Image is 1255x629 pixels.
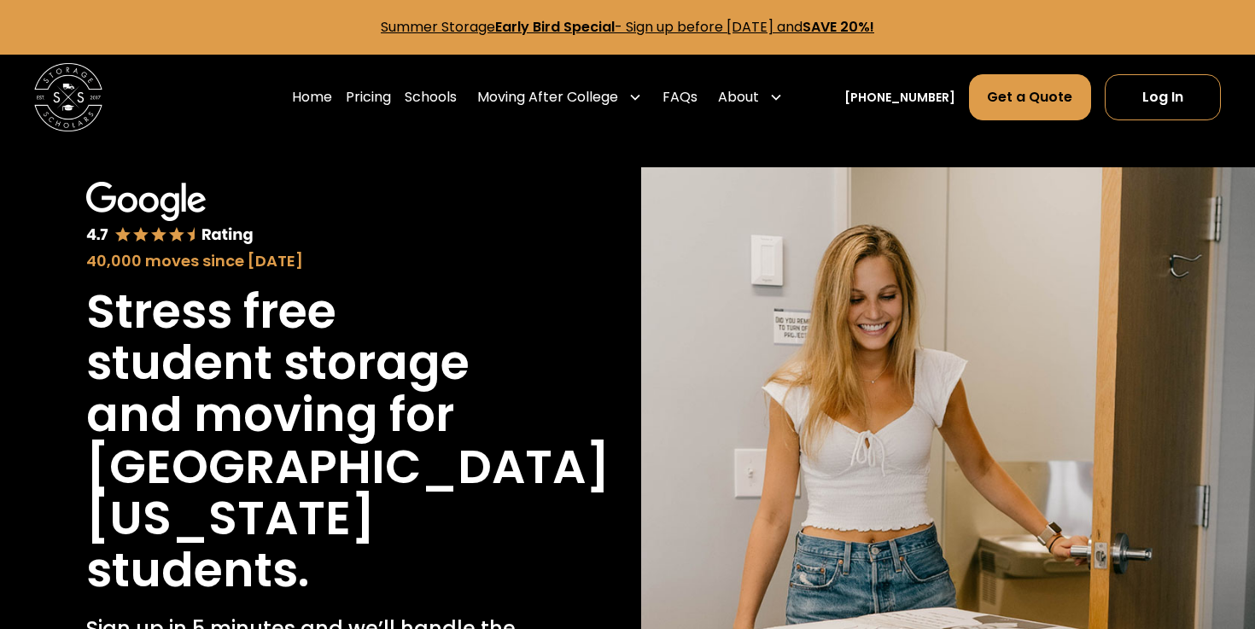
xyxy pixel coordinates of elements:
div: Moving After College [470,73,649,121]
h1: [GEOGRAPHIC_DATA][US_STATE] [86,441,610,545]
a: Schools [405,73,457,121]
a: Summer StorageEarly Bird Special- Sign up before [DATE] andSAVE 20%! [381,17,874,37]
div: About [718,87,759,108]
h1: Stress free student storage and moving for [86,286,528,441]
img: Storage Scholars main logo [34,63,102,131]
a: Home [292,73,332,121]
a: Log In [1105,74,1221,120]
strong: Early Bird Special [495,17,615,37]
a: FAQs [663,73,698,121]
div: 40,000 moves since [DATE] [86,249,528,272]
img: Google 4.7 star rating [86,182,254,246]
a: [PHONE_NUMBER] [844,89,955,107]
div: Moving After College [477,87,618,108]
a: Get a Quote [969,74,1090,120]
h1: students. [86,545,309,597]
div: About [711,73,790,121]
a: Pricing [346,73,391,121]
strong: SAVE 20%! [803,17,874,37]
